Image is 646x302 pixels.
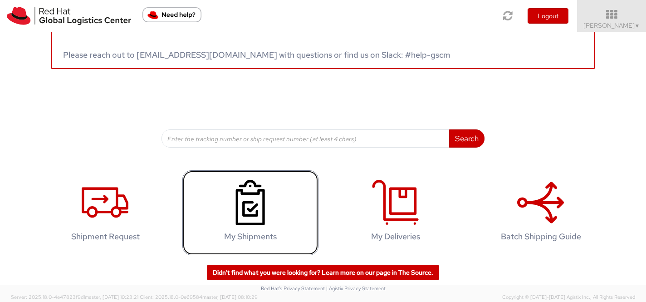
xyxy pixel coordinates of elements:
[473,170,609,255] a: Batch Shipping Guide
[207,265,439,280] a: Didn't find what you were looking for? Learn more on our page in The Source.
[47,232,164,241] h4: Shipment Request
[337,232,454,241] h4: My Deliveries
[583,21,640,30] span: [PERSON_NAME]
[261,285,325,292] a: Red Hat's Privacy Statement
[328,170,464,255] a: My Deliveries
[7,7,131,25] img: rh-logistics-00dfa346123c4ec078e1.svg
[85,294,138,300] span: master, [DATE] 10:23:21
[142,7,201,22] button: Need help?
[482,232,599,241] h4: Batch Shipping Guide
[37,170,173,255] a: Shipment Request
[202,294,258,300] span: master, [DATE] 08:10:29
[63,23,450,60] span: - none at the moment Please reach out to [EMAIL_ADDRESS][DOMAIN_NAME] with questions or find us o...
[528,8,568,24] button: Logout
[161,129,450,148] input: Enter the tracking number or ship request number (at least 4 chars)
[449,129,484,148] button: Search
[11,294,138,300] span: Server: 2025.18.0-4e47823f9d1
[192,232,309,241] h4: My Shipments
[635,22,640,30] span: ▼
[502,294,635,301] span: Copyright © [DATE]-[DATE] Agistix Inc., All Rights Reserved
[140,294,258,300] span: Client: 2025.18.0-0e69584
[182,170,318,255] a: My Shipments
[326,285,386,292] a: | Agistix Privacy Statement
